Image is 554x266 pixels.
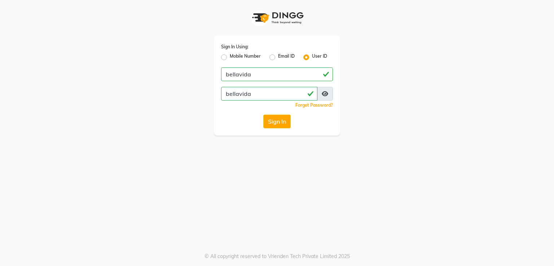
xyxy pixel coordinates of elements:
a: Forgot Password? [295,102,333,108]
input: Username [221,67,333,81]
input: Username [221,87,317,101]
label: Sign In Using: [221,44,249,50]
button: Sign In [263,115,291,128]
img: logo1.svg [248,7,306,28]
label: Mobile Number [230,53,261,62]
label: User ID [312,53,327,62]
label: Email ID [278,53,295,62]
